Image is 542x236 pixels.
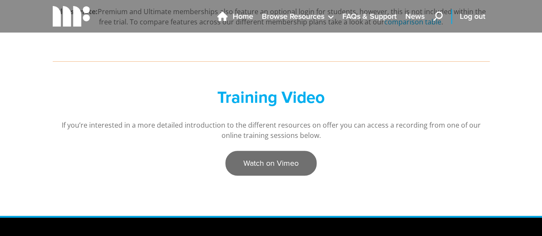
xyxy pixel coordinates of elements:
p: If you’re interested in a more detailed introduction to the different resources on offer you can ... [53,120,490,140]
span: Browse Resources [262,11,324,22]
span: Log out [460,11,485,22]
span: News [405,11,425,22]
span: FAQs & Support [342,11,397,22]
a: Watch on Vimeo [225,151,317,176]
span: Home [233,11,253,22]
h2: Training Video [104,87,438,107]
